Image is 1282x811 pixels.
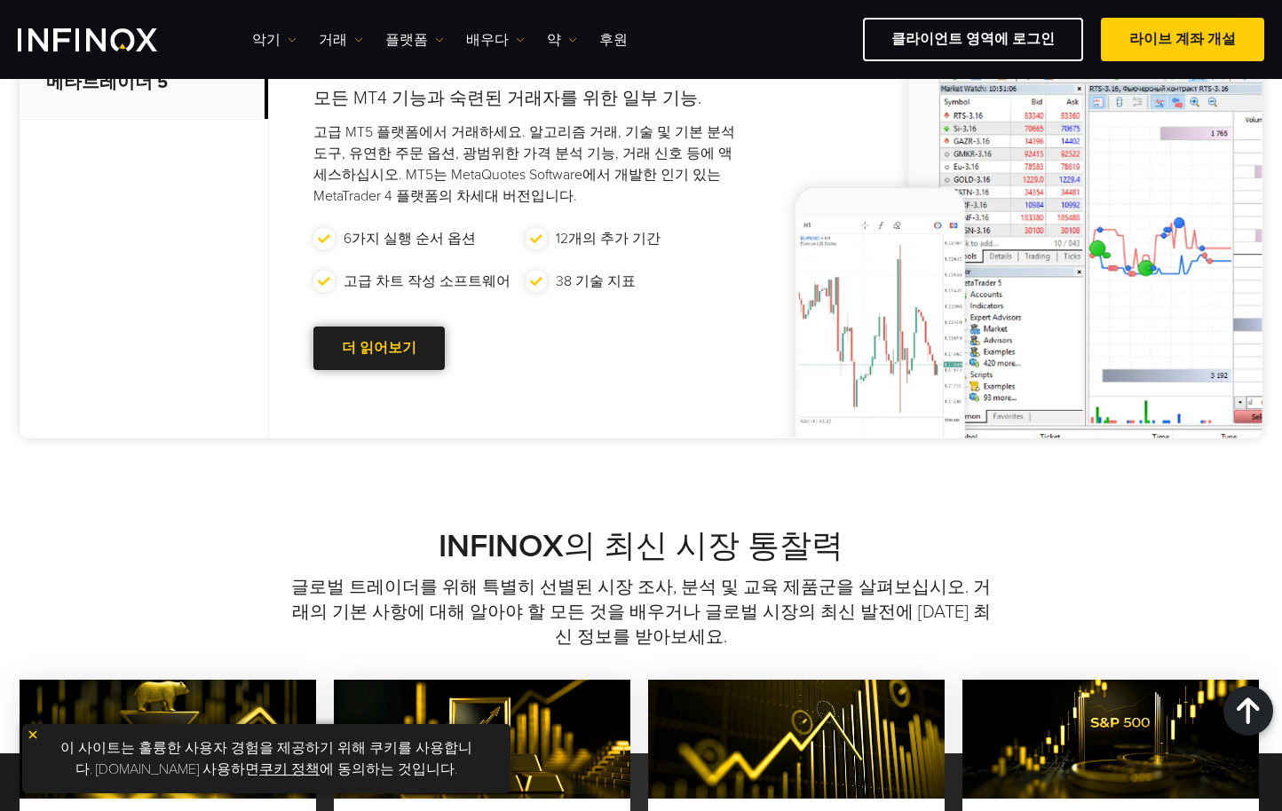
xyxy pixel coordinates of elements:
[27,728,39,741] img: 노란색 닫기 아이콘
[863,18,1083,61] a: 클라이언트 영역에 로그인
[20,46,268,120] p: 메타트레이더 5
[466,29,525,51] a: 배우다
[60,739,472,778] font: 이 사이트는 훌륭한 사용자 경험을 제공하기 위해 쿠키를 사용합니다. [DOMAIN_NAME] 사용하면 에 동의하는 것입니다.
[313,86,737,111] h4: 모든 MT4 기능과 숙련된 거래자를 위한 일부 기능.
[252,29,281,51] font: 악기
[1101,18,1264,61] a: 라이브 계좌 개설
[313,327,445,370] a: 더 읽어보기
[344,271,510,292] p: 고급 차트 작성 소프트웨어
[547,29,577,51] a: 약
[1129,30,1236,48] font: 라이브 계좌 개설
[599,29,628,51] a: 후원
[342,339,416,357] font: 더 읽어보기
[20,527,1262,566] h2: 의 최신 시장 통찰력
[259,760,320,778] a: 쿠키 정책
[18,28,199,51] a: INFINOX 로고
[556,271,636,292] p: 38 기술 지표
[439,527,564,565] strong: INFINOX
[319,29,363,51] a: 거래
[466,29,509,51] font: 배우다
[385,29,428,51] font: 플랫폼
[252,29,297,51] a: 악기
[344,228,476,249] p: 6가지 실행 순서 옵션
[319,29,347,51] font: 거래
[385,29,444,51] a: 플랫폼
[556,228,661,249] p: 12개의 추가 기간
[283,575,999,650] p: 글로벌 트레이더를 위해 특별히 선별된 시장 조사, 분석 및 교육 제품군을 살펴보십시오. 거래의 기본 사항에 대해 알아야 할 모든 것을 배우거나 글로벌 시장의 최신 발전에 [D...
[547,29,561,51] font: 약
[313,122,737,207] p: 고급 MT5 플랫폼에서 거래하세요. 알고리즘 거래, 기술 및 기본 분석 도구, 유연한 주문 옵션, 광범위한 가격 분석 기능, 거래 신호 등에 액세스하십시오. MT5는 Meta...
